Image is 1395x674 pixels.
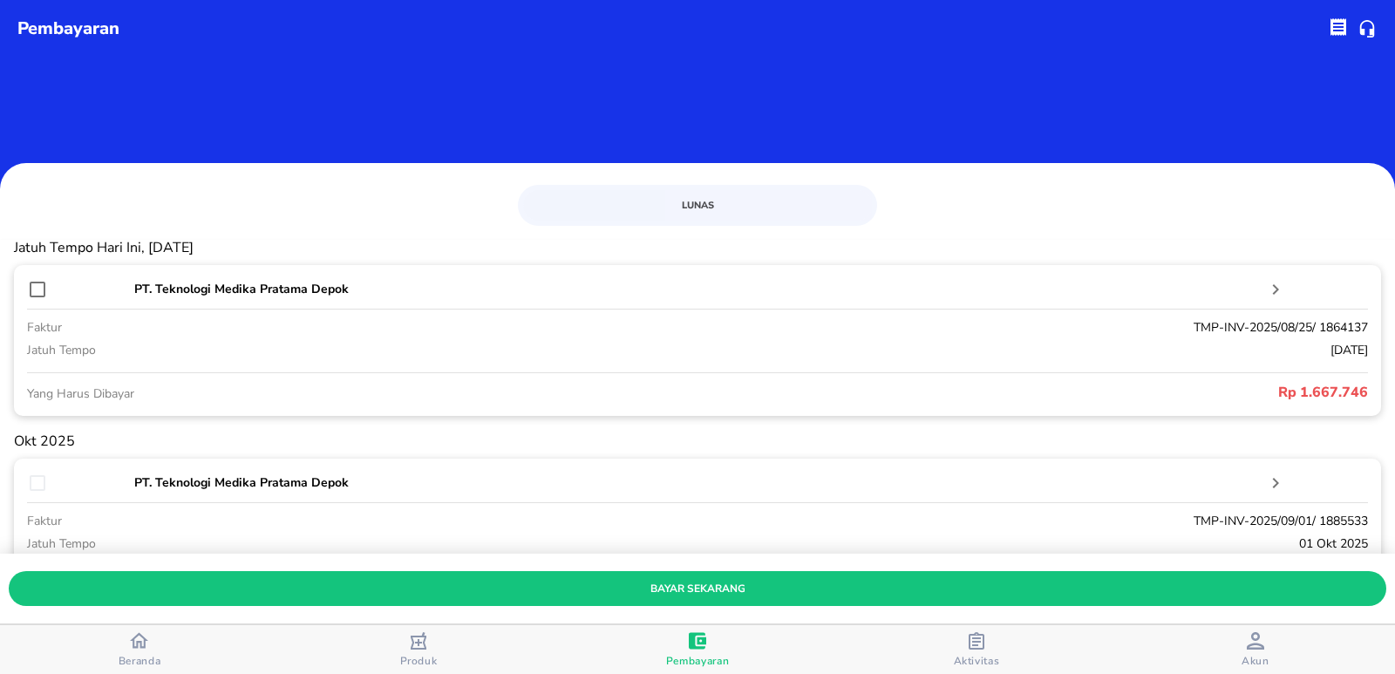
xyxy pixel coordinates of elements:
span: Produk [400,654,438,668]
span: Lunas [534,197,861,214]
p: TMP-INV-2025/09/01/ 1885533 [586,512,1368,530]
span: bayar sekarang [23,580,1372,598]
span: Aktivitas [954,654,1000,668]
div: simple tabs [518,185,877,221]
span: Pembayaran [666,654,730,668]
p: [DATE] [586,341,1368,359]
p: Okt 2025 [14,433,1381,450]
p: Rp 1.667.746 [697,382,1368,403]
p: pembayaran [17,16,119,42]
span: Beranda [119,654,161,668]
button: Aktivitas [837,625,1116,674]
button: bayar sekarang [9,571,1386,606]
p: TMP-INV-2025/08/25/ 1864137 [586,318,1368,337]
button: Akun [1116,625,1395,674]
p: faktur [27,512,586,530]
p: 01 Okt 2025 [586,534,1368,553]
a: Lunas [523,190,872,221]
p: Yang Harus Dibayar [27,385,697,403]
p: PT. Teknologi Medika Pratama Depok [134,473,1264,492]
button: Produk [279,625,558,674]
p: jatuh tempo [27,341,586,359]
p: Jatuh Tempo Hari Ini, [DATE] [14,240,1381,256]
p: faktur [27,318,586,337]
p: PT. Teknologi Medika Pratama Depok [134,280,1264,298]
span: Akun [1242,654,1269,668]
button: Pembayaran [558,625,837,674]
p: jatuh tempo [27,534,586,553]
